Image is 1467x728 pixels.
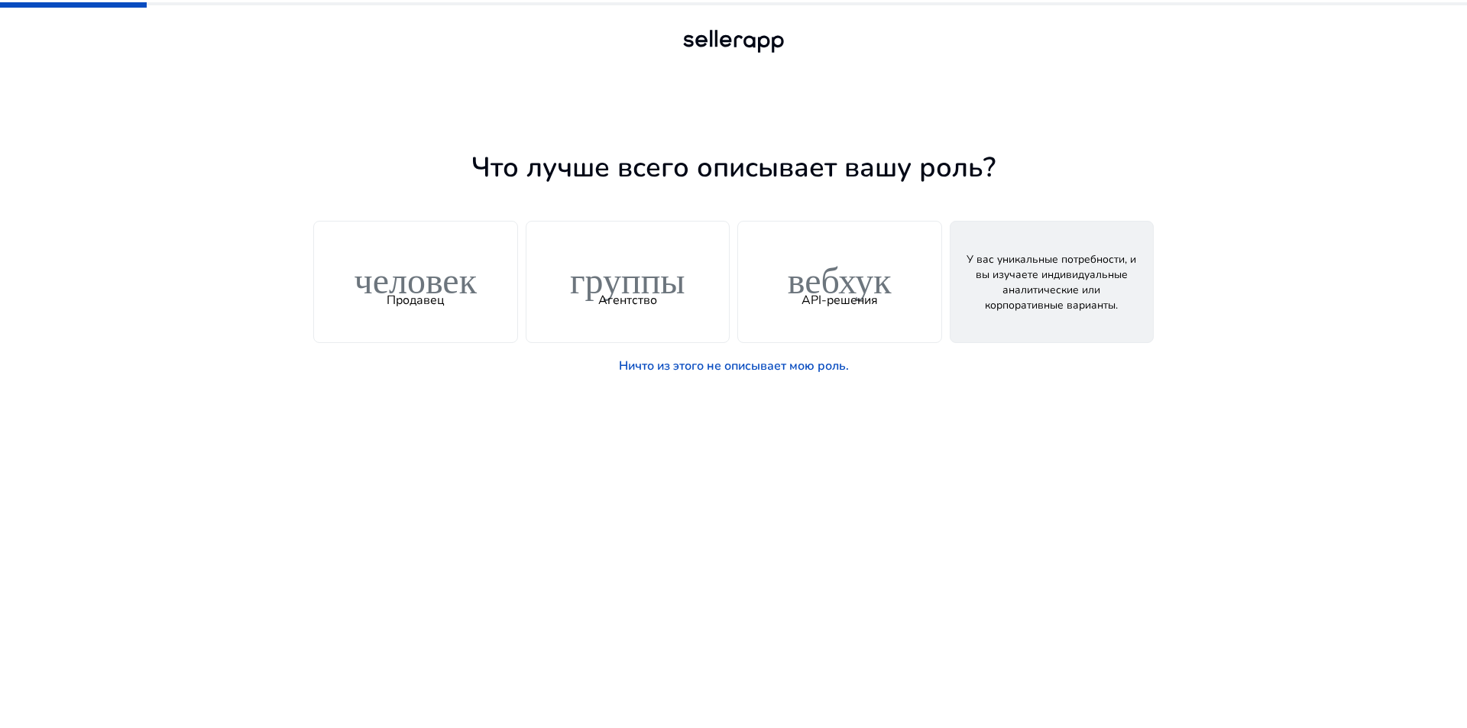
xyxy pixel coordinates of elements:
font: Продавец [387,292,445,309]
font: вебхук [788,253,892,297]
button: человекПродавец [313,221,518,343]
font: человек [355,253,477,297]
button: У вас уникальные потребности, и вы изучаете индивидуальные аналитические или корпоративные варианты. [950,221,1154,343]
font: Ничто из этого не описывает мою роль. [619,358,849,374]
font: Агентство [598,292,657,309]
button: вебхукAPI-решения [737,221,942,343]
font: Что лучше всего описывает вашу роль? [471,149,996,186]
button: группыАгентство [526,221,730,343]
font: группы [570,253,685,297]
font: API-решения [802,292,878,309]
